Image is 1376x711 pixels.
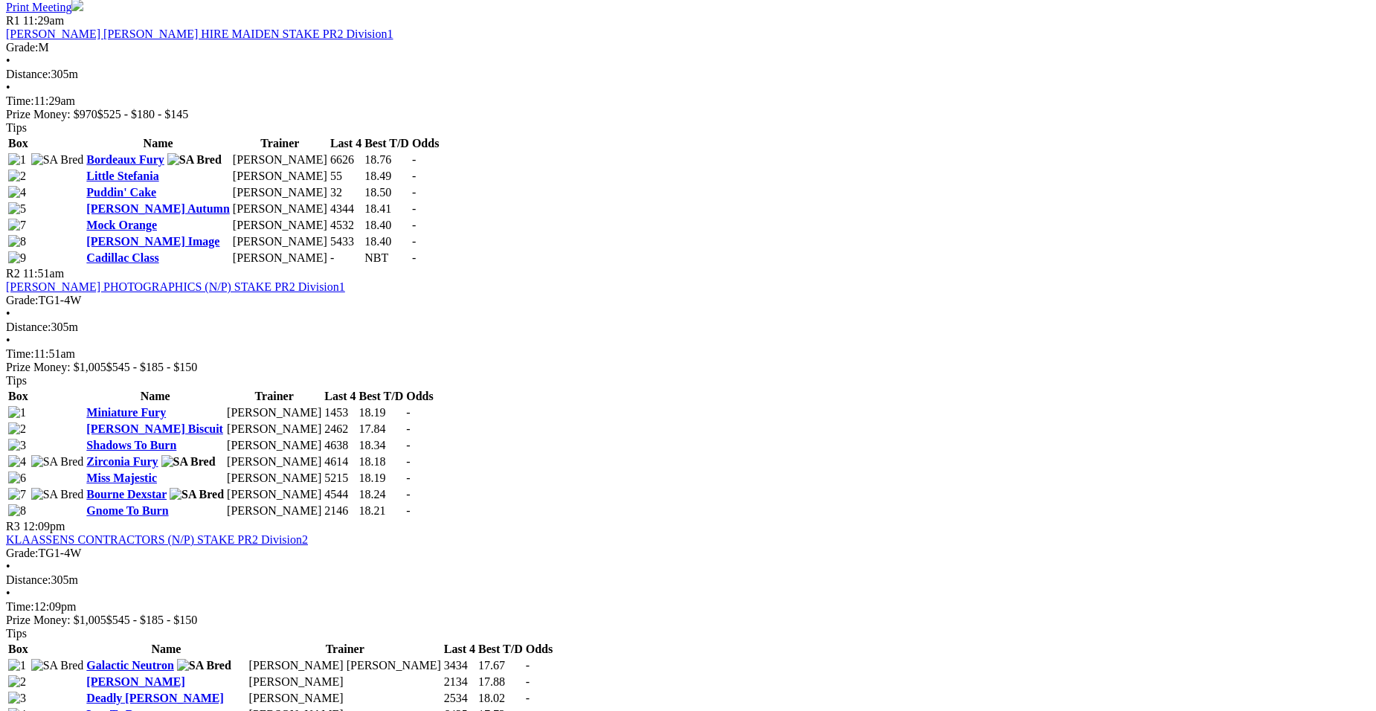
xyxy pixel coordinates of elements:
[8,153,26,167] img: 1
[97,108,189,120] span: $525 - $180 - $145
[6,294,39,306] span: Grade:
[86,219,157,231] a: Mock Orange
[8,202,26,216] img: 5
[8,219,26,232] img: 7
[412,235,416,248] span: -
[226,422,322,437] td: [PERSON_NAME]
[364,152,410,167] td: 18.76
[106,614,198,626] span: $545 - $185 - $150
[6,374,27,387] span: Tips
[6,600,34,613] span: Time:
[248,642,442,657] th: Trainer
[31,455,84,469] img: SA Bred
[8,659,26,672] img: 1
[406,488,410,501] span: -
[6,280,345,293] a: [PERSON_NAME] PHOTOGRAPHICS (N/P) STAKE PR2 Division1
[6,347,1370,361] div: 11:51am
[86,422,223,435] a: [PERSON_NAME] Biscuit
[86,389,225,404] th: Name
[526,675,530,688] span: -
[86,472,157,484] a: Miss Majestic
[329,185,362,200] td: 32
[478,691,524,706] td: 18.02
[6,547,39,559] span: Grade:
[6,600,1370,614] div: 12:09pm
[364,202,410,216] td: 18.41
[406,439,410,451] span: -
[364,218,410,233] td: 18.40
[8,643,28,655] span: Box
[324,504,356,518] td: 2146
[329,136,362,151] th: Last 4
[443,658,476,673] td: 3434
[226,471,322,486] td: [PERSON_NAME]
[406,504,410,517] span: -
[8,488,26,501] img: 7
[86,439,176,451] a: Shadows To Burn
[248,691,442,706] td: [PERSON_NAME]
[6,294,1370,307] div: TG1-4W
[6,68,51,80] span: Distance:
[324,471,356,486] td: 5215
[329,251,362,266] td: -
[106,361,198,373] span: $545 - $185 - $150
[358,504,404,518] td: 18.21
[443,675,476,689] td: 2134
[406,455,410,468] span: -
[23,267,64,280] span: 11:51am
[412,202,416,215] span: -
[324,487,356,502] td: 4544
[6,1,83,13] a: Print Meeting
[6,14,20,27] span: R1
[478,642,524,657] th: Best T/D
[6,321,1370,334] div: 305m
[232,218,328,233] td: [PERSON_NAME]
[412,251,416,264] span: -
[6,533,308,546] a: KLAASSENS CONTRACTORS (N/P) STAKE PR2 Division2
[358,422,404,437] td: 17.84
[358,389,404,404] th: Best T/D
[86,186,156,199] a: Puddin' Cake
[443,642,476,657] th: Last 4
[329,234,362,249] td: 5433
[6,547,1370,560] div: TG1-4W
[226,454,322,469] td: [PERSON_NAME]
[405,389,434,404] th: Odds
[364,169,410,184] td: 18.49
[6,614,1370,627] div: Prize Money: $1,005
[6,587,10,599] span: •
[324,438,356,453] td: 4638
[6,41,1370,54] div: M
[177,659,231,672] img: SA Bred
[226,389,322,404] th: Trainer
[358,471,404,486] td: 18.19
[324,405,356,420] td: 1453
[232,152,328,167] td: [PERSON_NAME]
[329,152,362,167] td: 6626
[8,170,26,183] img: 2
[478,658,524,673] td: 17.67
[412,170,416,182] span: -
[86,136,230,151] th: Name
[232,169,328,184] td: [PERSON_NAME]
[364,234,410,249] td: 18.40
[232,202,328,216] td: [PERSON_NAME]
[6,347,34,360] span: Time:
[8,455,26,469] img: 4
[86,504,168,517] a: Gnome To Burn
[86,642,246,657] th: Name
[86,659,173,672] a: Galactic Neutron
[226,438,322,453] td: [PERSON_NAME]
[8,406,26,419] img: 1
[248,675,442,689] td: [PERSON_NAME]
[86,455,158,468] a: Zirconia Fury
[232,234,328,249] td: [PERSON_NAME]
[412,153,416,166] span: -
[364,136,410,151] th: Best T/D
[86,488,167,501] a: Bourne Dexstar
[248,658,442,673] td: [PERSON_NAME] [PERSON_NAME]
[8,390,28,402] span: Box
[6,28,393,40] a: [PERSON_NAME] [PERSON_NAME] HIRE MAIDEN STAKE PR2 Division1
[8,235,26,248] img: 8
[526,659,530,672] span: -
